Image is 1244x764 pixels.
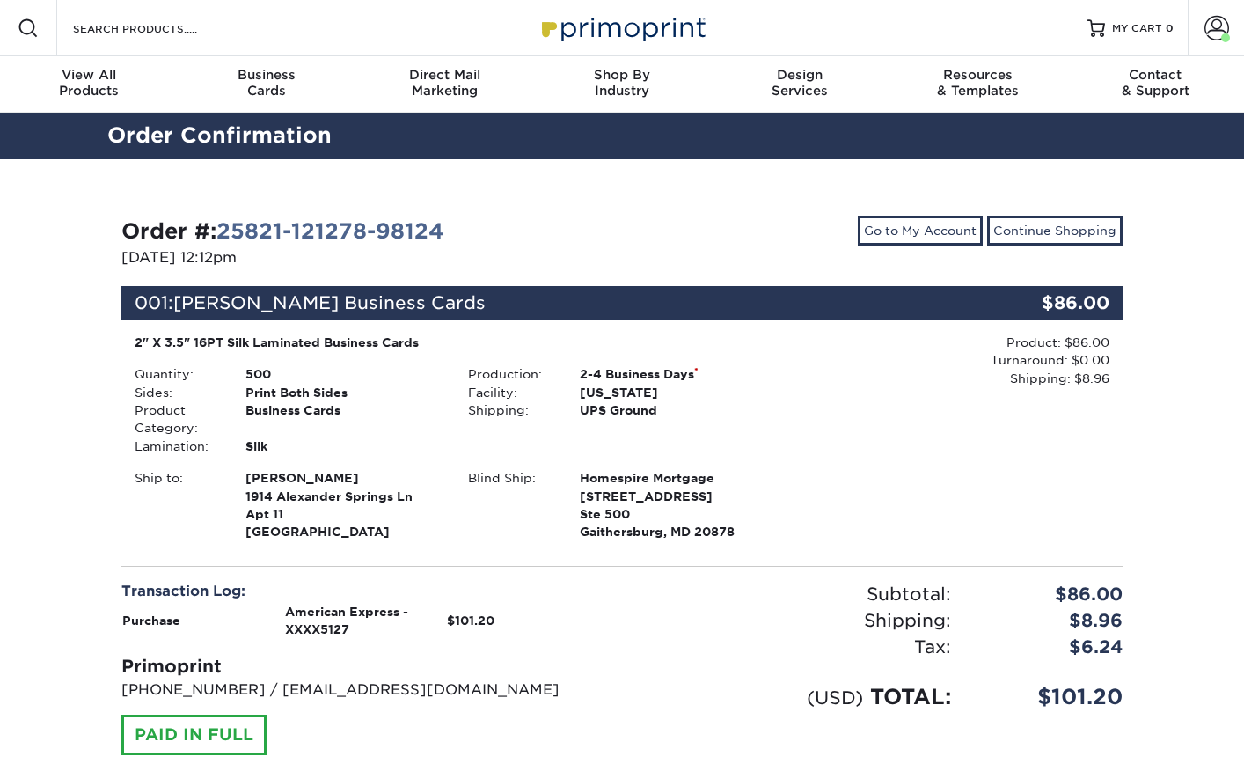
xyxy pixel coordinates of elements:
div: Shipping: [455,401,566,419]
span: [STREET_ADDRESS] [580,488,776,505]
span: [PERSON_NAME] [245,469,442,487]
input: SEARCH PRODUCTS..... [71,18,243,39]
div: Transaction Log: [121,581,609,602]
div: Production: [455,365,566,383]
div: Silk [232,437,455,455]
div: $86.00 [964,581,1136,607]
div: Industry [533,67,711,99]
a: Resources& Templates [889,56,1066,113]
strong: Gaithersburg, MD 20878 [580,469,776,539]
span: Ste 500 [580,505,776,523]
div: & Support [1066,67,1244,99]
span: Contact [1066,67,1244,83]
div: Blind Ship: [455,469,566,541]
a: BusinessCards [178,56,355,113]
span: MY CART [1112,21,1162,36]
img: Primoprint [534,9,710,47]
div: Ship to: [121,469,232,541]
div: Marketing [355,67,533,99]
span: Shop By [533,67,711,83]
div: Facility: [455,384,566,401]
div: Lamination: [121,437,232,455]
div: Shipping: [622,607,964,634]
span: TOTAL: [870,684,951,709]
span: Design [711,67,889,83]
div: 2" X 3.5" 16PT Silk Laminated Business Cards [135,334,776,351]
strong: Order #: [121,218,443,244]
span: Business [178,67,355,83]
div: Cards [178,67,355,99]
div: 500 [232,365,455,383]
div: Business Cards [232,401,455,437]
div: & Templates [889,67,1066,99]
div: 001: [121,286,955,320]
div: Quantity: [121,365,232,383]
div: Primoprint [121,653,609,680]
div: Subtotal: [622,581,964,607]
div: $101.20 [964,681,1136,713]
span: Apt 11 [245,505,442,523]
div: [US_STATE] [567,384,789,401]
div: $6.24 [964,634,1136,660]
div: $8.96 [964,607,1136,634]
strong: Purchase [122,613,180,628]
div: $86.00 [955,286,1123,320]
a: Continue Shopping [987,216,1123,246]
span: Direct Mail [355,67,533,83]
a: DesignServices [711,56,889,113]
div: PAID IN FULL [121,715,267,755]
div: Tax: [622,634,964,660]
strong: $101.20 [447,613,494,628]
strong: American Express - XXXX5127 [285,605,408,636]
p: [DATE] 12:12pm [121,247,609,268]
div: 2-4 Business Days [567,365,789,383]
span: [PERSON_NAME] Business Cards [173,292,486,313]
div: Product Category: [121,401,232,437]
a: 25821-121278-98124 [216,218,443,244]
small: (USD) [807,687,863,709]
div: Print Both Sides [232,384,455,401]
a: Direct MailMarketing [355,56,533,113]
span: 1914 Alexander Springs Ln [245,488,442,505]
div: Product: $86.00 Turnaround: $0.00 Shipping: $8.96 [789,334,1109,387]
div: UPS Ground [567,401,789,419]
div: Services [711,67,889,99]
h2: Order Confirmation [94,120,1150,152]
div: Sides: [121,384,232,401]
span: Resources [889,67,1066,83]
a: Shop ByIndustry [533,56,711,113]
strong: [GEOGRAPHIC_DATA] [245,469,442,539]
p: [PHONE_NUMBER] / [EMAIL_ADDRESS][DOMAIN_NAME] [121,680,609,701]
span: 0 [1166,22,1174,34]
a: Contact& Support [1066,56,1244,113]
span: Homespire Mortgage [580,469,776,487]
a: Go to My Account [858,216,983,246]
